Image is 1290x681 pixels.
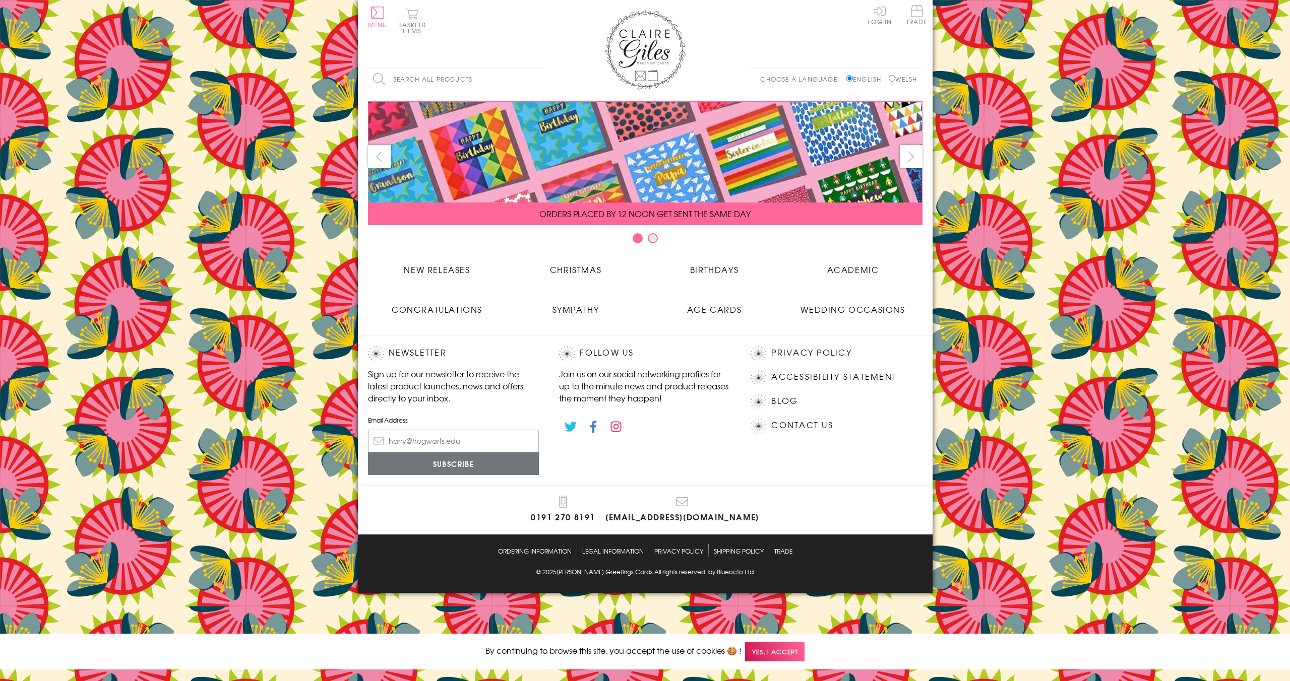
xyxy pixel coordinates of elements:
[900,145,923,168] button: next
[534,68,544,91] input: Search
[771,419,833,432] a: Contact Us
[507,296,645,315] a: Sympathy
[774,544,792,557] a: Trade
[889,75,895,82] input: Welsh
[687,303,742,315] span: Age Cards
[368,452,539,475] input: Subscribe
[398,8,426,34] button: Basket0 items
[403,20,426,35] span: 0 items
[760,75,844,84] p: Choose a language:
[557,567,653,578] a: [PERSON_NAME] Greetings Cards
[559,368,730,404] p: Join us on our social networking profiles for up to the minute news and product releases the mome...
[645,296,784,315] a: Age Cards
[539,208,751,220] span: ORDERS PLACED BY 12 NOON GET SENT THE SAME DAY
[368,256,507,276] a: New Releases
[605,496,759,524] a: [EMAIL_ADDRESS][DOMAIN_NAME]
[368,368,539,404] p: Sign up for our newsletter to receive the latest product launches, news and offers directly to yo...
[507,256,645,276] a: Christmas
[368,430,539,452] input: harry@hogwarts.edu
[868,5,892,25] a: Log In
[784,256,923,276] a: Academic
[392,303,482,315] span: Congratulations
[708,567,754,578] a: by Blueocto Ltd
[771,394,798,408] a: Blog
[498,544,572,557] a: Ordering Information
[368,7,388,28] button: Menu
[582,544,644,557] a: Legal Information
[368,145,391,168] button: prev
[654,544,703,557] a: Privacy Policy
[906,5,928,27] a: Trade
[690,263,739,276] span: Birthdays
[645,256,784,276] a: Birthdays
[368,20,388,29] span: Menu
[827,263,879,276] span: Academic
[368,567,923,576] p: © 2025 .
[368,346,539,361] h2: Newsletter
[368,296,507,315] a: Congratulations
[559,346,730,361] h2: Follow Us
[368,233,923,248] div: Carousel Pagination
[784,296,923,315] a: Wedding Occasions
[404,263,470,276] span: New Releases
[889,75,917,84] label: Welsh
[531,496,595,524] a: 0191 270 8191
[552,303,599,315] span: Sympathy
[745,642,805,661] span: Yes, I accept
[605,10,686,90] img: Claire Giles Greetings Cards
[846,75,853,82] input: English
[771,370,897,384] a: Accessibility Statement
[550,263,601,276] span: Christmas
[654,567,707,576] span: All rights reserved.
[846,75,886,84] label: English
[648,233,658,243] button: Carousel Page 2
[368,68,544,91] input: Search all products
[906,5,928,25] span: Trade
[633,233,643,243] button: Carousel Page 1 (Current Slide)
[801,303,905,315] span: Wedding Occasions
[714,544,764,557] a: Shipping Policy
[771,346,851,360] a: Privacy Policy
[368,416,539,425] label: Email Address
